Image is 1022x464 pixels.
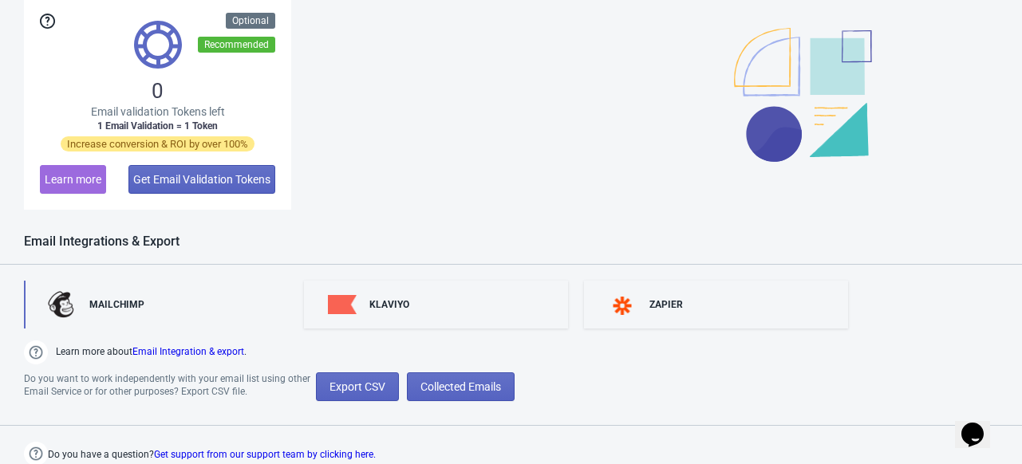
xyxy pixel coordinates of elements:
img: mailchimp.png [48,291,77,318]
img: zapier.svg [608,297,637,315]
img: illustration.svg [734,28,872,162]
span: Export CSV [329,380,385,393]
div: Recommended [198,37,275,53]
div: Optional [226,13,275,29]
div: Do you want to work independently with your email list using other Email Service or for other pur... [24,372,316,401]
span: 1 Email Validation = 1 Token [97,120,218,132]
a: Get support from our support team by clicking here. [154,449,376,460]
img: help.png [24,340,48,364]
span: Learn more [45,173,101,186]
button: Export CSV [316,372,399,401]
button: Collected Emails [407,372,515,401]
span: Do you have a question? [48,445,376,464]
img: tokens.svg [134,21,182,69]
span: Get Email Validation Tokens [133,173,270,186]
button: Get Email Validation Tokens [128,165,275,194]
span: Email validation Tokens left [91,104,225,120]
span: Learn more about . [56,344,247,364]
img: klaviyo.png [328,295,357,315]
button: Learn more [40,165,106,194]
span: Collected Emails [420,380,501,393]
span: 0 [152,78,164,104]
span: Increase conversion & ROI by over 100% [61,136,255,151]
iframe: chat widget [955,400,1006,448]
div: ZAPIER [649,298,683,311]
div: MAILCHIMP [89,298,144,311]
a: Email Integration & export [132,346,244,357]
div: KLAVIYO [369,298,409,311]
